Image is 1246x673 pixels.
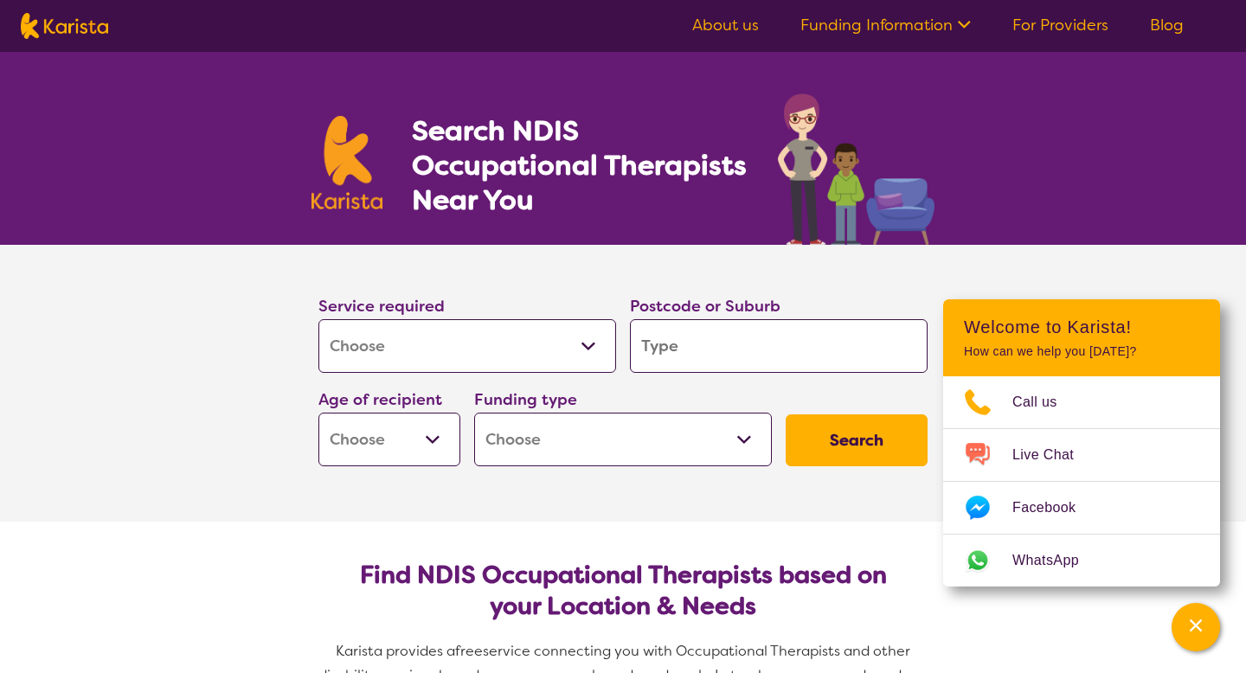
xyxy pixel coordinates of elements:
span: Facebook [1012,495,1096,521]
label: Funding type [474,389,577,410]
p: How can we help you [DATE]? [964,344,1199,359]
a: Blog [1150,15,1184,35]
img: Karista logo [311,116,382,209]
span: Karista provides a [336,642,455,660]
img: occupational-therapy [778,93,934,245]
label: Age of recipient [318,389,442,410]
ul: Choose channel [943,376,1220,586]
a: Funding Information [800,15,971,35]
a: About us [692,15,759,35]
span: Live Chat [1012,442,1095,468]
input: Type [630,319,928,373]
span: free [455,642,483,660]
span: Call us [1012,389,1078,415]
a: Web link opens in a new tab. [943,535,1220,586]
span: WhatsApp [1012,548,1100,574]
h2: Find NDIS Occupational Therapists based on your Location & Needs [332,560,914,622]
h1: Search NDIS Occupational Therapists Near You [412,113,748,217]
img: Karista logo [21,13,108,39]
button: Channel Menu [1172,603,1220,651]
label: Postcode or Suburb [630,296,780,317]
a: For Providers [1012,15,1108,35]
button: Search [786,414,928,466]
label: Service required [318,296,445,317]
h2: Welcome to Karista! [964,317,1199,337]
div: Channel Menu [943,299,1220,586]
